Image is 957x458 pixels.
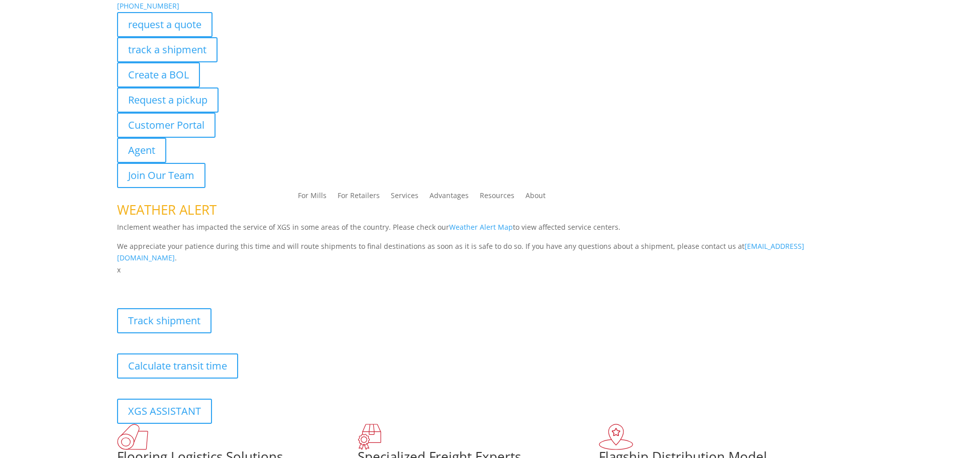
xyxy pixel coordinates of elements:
img: xgs-icon-focused-on-flooring-red [358,424,381,450]
a: About [525,192,546,203]
a: request a quote [117,12,212,37]
a: Join Our Team [117,163,205,188]
img: xgs-icon-flagship-distribution-model-red [599,424,633,450]
a: Create a BOL [117,62,200,87]
a: For Mills [298,192,327,203]
a: Resources [480,192,514,203]
a: XGS ASSISTANT [117,399,212,424]
a: Services [391,192,418,203]
a: Track shipment [117,308,211,333]
p: We appreciate your patience during this time and will route shipments to final destinations as so... [117,240,840,264]
a: track a shipment [117,37,218,62]
a: [PHONE_NUMBER] [117,1,179,11]
a: Request a pickup [117,87,219,113]
img: xgs-icon-total-supply-chain-intelligence-red [117,424,148,450]
span: WEATHER ALERT [117,201,217,219]
a: For Retailers [338,192,380,203]
a: Advantages [430,192,469,203]
p: Inclement weather has impacted the service of XGS in some areas of the country. Please check our ... [117,221,840,240]
a: Weather Alert Map [449,222,513,232]
a: Customer Portal [117,113,216,138]
a: Agent [117,138,166,163]
p: x [117,264,840,276]
a: Calculate transit time [117,353,238,379]
b: Visibility, transparency, and control for your entire supply chain. [117,278,341,287]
